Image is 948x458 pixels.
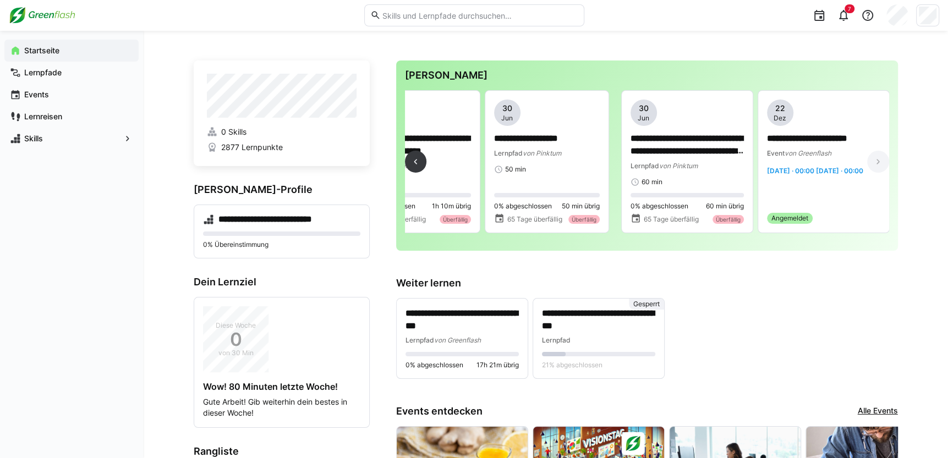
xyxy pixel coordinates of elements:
[642,178,662,186] span: 60 min
[706,202,744,211] span: 60 min übrig
[638,114,649,123] span: Jun
[639,103,649,114] span: 30
[194,184,370,196] h3: [PERSON_NAME]-Profile
[767,149,785,157] span: Event
[207,126,357,137] a: 0 Skills
[203,240,360,249] p: 0% Übereinstimmung
[501,114,513,123] span: Jun
[405,69,889,81] h3: [PERSON_NAME]
[494,149,523,157] span: Lernpfad
[775,103,785,114] span: 22
[221,142,282,153] span: 2877 Lernpunkte
[542,336,571,344] span: Lernpfad
[203,396,360,418] p: Gute Arbeit! Gib weiterhin dein bestes in dieser Woche!
[643,215,698,224] span: 65 Tage überfällig
[203,381,360,392] h4: Wow! 80 Minuten letzte Woche!
[194,276,370,288] h3: Dein Lernziel
[631,162,659,170] span: Lernpfad
[659,162,698,170] span: von Pinktum
[633,300,660,308] span: Gesperrt
[568,215,600,224] div: Überfällig
[476,361,519,369] span: 17h 21m übrig
[858,405,898,417] a: Alle Events
[221,126,246,137] span: 0 Skills
[523,149,561,157] span: von Pinktum
[440,215,471,224] div: Überfällig
[713,215,744,224] div: Überfällig
[494,202,552,211] span: 0% abgeschlossen
[774,114,786,123] span: Dez
[396,277,898,289] h3: Weiter lernen
[507,215,562,224] span: 65 Tage überfällig
[381,10,578,20] input: Skills und Lernpfade durchsuchen…
[502,103,512,114] span: 30
[396,405,483,417] h3: Events entdecken
[542,361,602,369] span: 21% abgeschlossen
[785,149,831,157] span: von Greenflash
[562,202,600,211] span: 50 min übrig
[432,202,471,211] span: 1h 10m übrig
[505,165,526,174] span: 50 min
[771,214,808,223] span: Angemeldet
[194,445,370,457] h3: Rangliste
[434,336,481,344] span: von Greenflash
[848,5,851,12] span: 7
[405,361,463,369] span: 0% abgeschlossen
[631,202,688,211] span: 0% abgeschlossen
[767,167,863,175] span: [DATE] · 00:00 [DATE] · 00:00
[405,336,434,344] span: Lernpfad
